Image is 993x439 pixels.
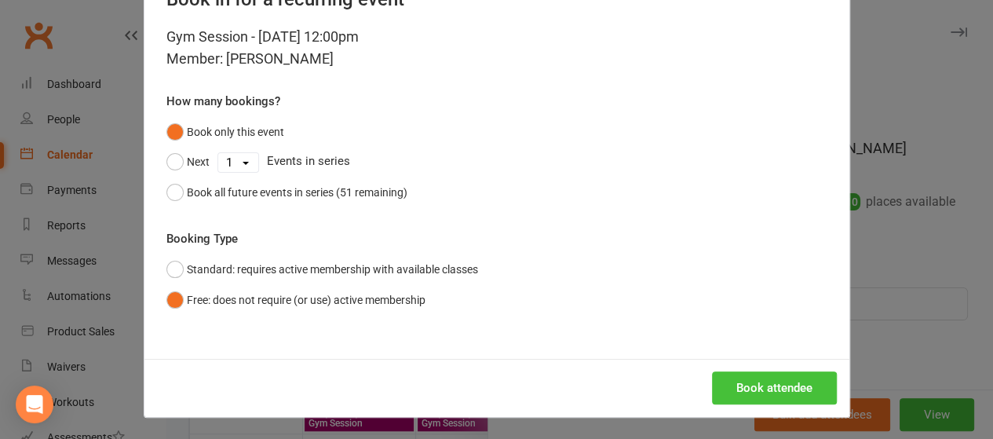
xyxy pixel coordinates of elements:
[187,184,407,201] div: Book all future events in series (51 remaining)
[16,386,53,423] div: Open Intercom Messenger
[166,26,827,70] div: Gym Session - [DATE] 12:00pm Member: [PERSON_NAME]
[166,147,210,177] button: Next
[166,117,284,147] button: Book only this event
[166,229,238,248] label: Booking Type
[166,147,827,177] div: Events in series
[166,285,425,315] button: Free: does not require (or use) active membership
[166,92,280,111] label: How many bookings?
[712,371,837,404] button: Book attendee
[166,177,407,207] button: Book all future events in series (51 remaining)
[166,254,478,284] button: Standard: requires active membership with available classes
